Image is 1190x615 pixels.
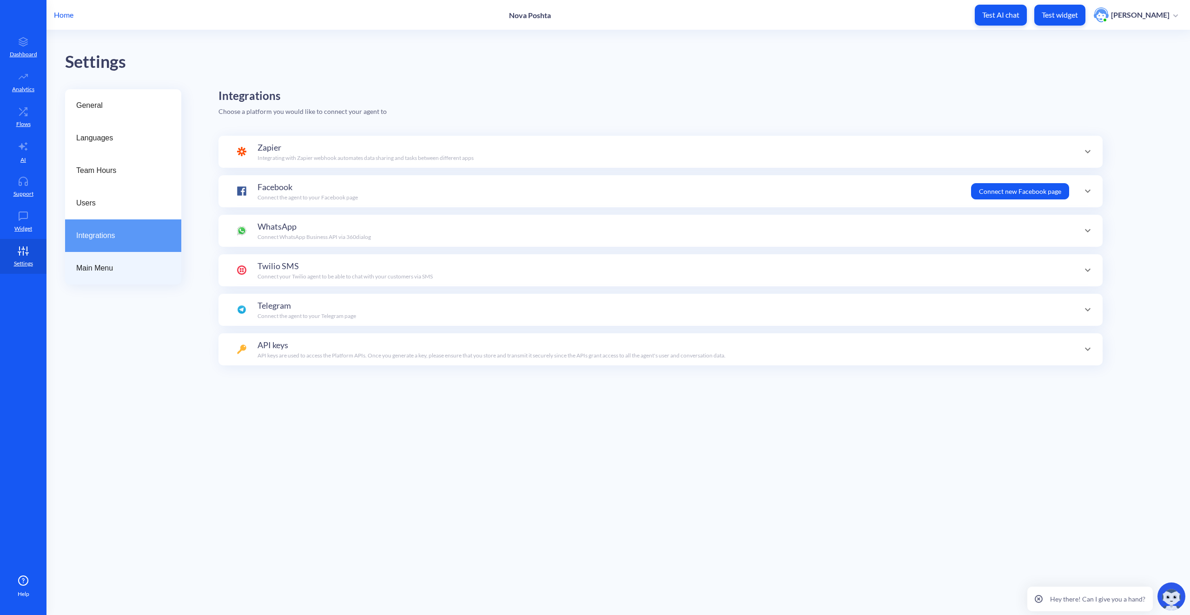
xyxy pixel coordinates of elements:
p: Hey there! Can I give you a hand? [1050,594,1145,604]
button: Connect new Facebook page [971,183,1069,199]
p: Connect your Twilio agent to be able to chat with your customers via SMS [258,272,433,281]
div: FacebookConnect the agent to your Facebook pageConnect new Facebook page [218,175,1103,207]
a: General [65,89,181,122]
span: WhatsApp [258,220,297,233]
a: Users [65,187,181,219]
span: Telegram [258,299,291,312]
span: Languages [76,132,163,144]
p: Test AI chat [982,10,1019,20]
p: Analytics [12,85,34,93]
img: user photo [1094,7,1109,22]
span: Twilio SMS [258,260,299,272]
p: Home [54,9,73,20]
p: Integrating with Zapier webhook automates data sharing and tasks between different apps [258,154,474,162]
p: Support [13,190,33,198]
p: Widget [14,225,32,233]
span: Help [18,590,29,598]
button: Test widget [1034,5,1085,26]
p: Choose a platform you would like to connect your agent to [218,106,1171,116]
p: Nova Poshta [509,11,551,20]
button: user photo[PERSON_NAME] [1089,7,1183,23]
span: Users [76,198,163,209]
img: copilot-icon.svg [1157,582,1185,610]
p: Connect the agent to your Facebook page [258,193,358,202]
p: Connect WhatsApp Business API via 360dialog [258,233,371,241]
span: General [76,100,163,111]
h3: Integrations [218,89,280,103]
p: Dashboard [10,50,37,59]
p: Settings [14,259,33,268]
p: Connect the agent to your Telegram page [258,312,356,320]
span: API keys [258,339,288,351]
p: Test widget [1042,10,1078,20]
div: Settings [65,49,1190,75]
a: Team Hours [65,154,181,187]
span: Facebook [258,181,292,193]
div: Zapier iconZapierIntegrating with Zapier webhook automates data sharing and tasks between differe... [218,136,1103,168]
p: Flows [16,120,31,128]
span: Main Menu [76,263,163,274]
span: Team Hours [76,165,163,176]
p: [PERSON_NAME] [1111,10,1170,20]
div: API keysAPI keys are used to access the Platform APIs. Once you generate a key, please ensure tha... [218,333,1103,365]
a: Main Menu [65,252,181,284]
p: AI [20,156,26,164]
button: Test AI chat [975,5,1027,26]
div: Twilio SMSConnect your Twilio agent to be able to chat with your customers via SMS [218,254,1103,286]
img: Zapier icon [237,147,246,156]
div: WhatsAppConnect WhatsApp Business API via 360dialog [218,215,1103,247]
span: Integrations [76,230,163,241]
a: Integrations [65,219,181,252]
a: Languages [65,122,181,154]
span: Zapier [258,141,281,154]
span: API keys are used to access the Platform APIs. Once you generate a key, please ensure that you st... [258,352,726,359]
div: TelegramConnect the agent to your Telegram page [218,294,1103,326]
